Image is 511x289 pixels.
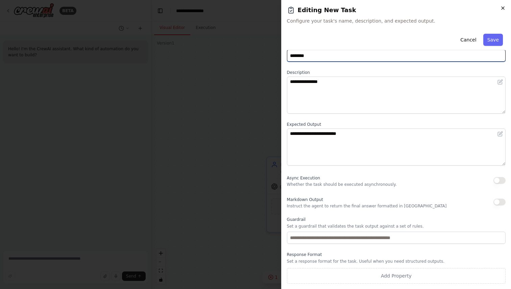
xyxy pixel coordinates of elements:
label: Description [287,70,506,75]
span: Markdown Output [287,197,323,202]
p: Whether the task should be executed asynchronously. [287,182,397,187]
button: Open in editor [496,78,504,86]
button: Add Property [287,268,506,284]
label: Response Format [287,252,506,257]
button: Cancel [456,34,480,46]
span: Async Execution [287,176,320,180]
label: Expected Output [287,122,506,127]
p: Set a guardrail that validates the task output against a set of rules. [287,224,506,229]
button: Save [483,34,503,46]
h2: Editing New Task [287,5,506,15]
label: Guardrail [287,217,506,222]
p: Instruct the agent to return the final answer formatted in [GEOGRAPHIC_DATA] [287,203,447,209]
button: Open in editor [496,130,504,138]
span: Configure your task's name, description, and expected output. [287,18,506,24]
p: Set a response format for the task. Useful when you need structured outputs. [287,259,506,264]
